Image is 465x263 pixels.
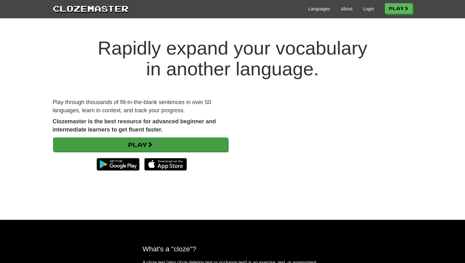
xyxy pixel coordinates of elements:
a: Login [363,6,374,12]
strong: Clozemaster is the best resource for advanced beginner and intermediate learners to get fluent fa... [53,118,216,133]
a: Play [385,3,413,14]
a: Clozemaster [53,3,128,14]
a: Languages [308,6,330,12]
img: Get it on Google Play [93,155,142,174]
p: Play through thousands of fill-in-the-blank sentences in over 50 languages, learn in context, and... [53,98,228,114]
img: Download_on_the_App_Store_Badge_US-UK_135x40-25178aeef6eb6b83b96f5f2d004eda3bffbb37122de64afbaef7... [144,158,187,171]
a: Play [53,137,228,152]
h2: What's a "cloze"? [143,245,323,253]
a: About [341,6,353,12]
